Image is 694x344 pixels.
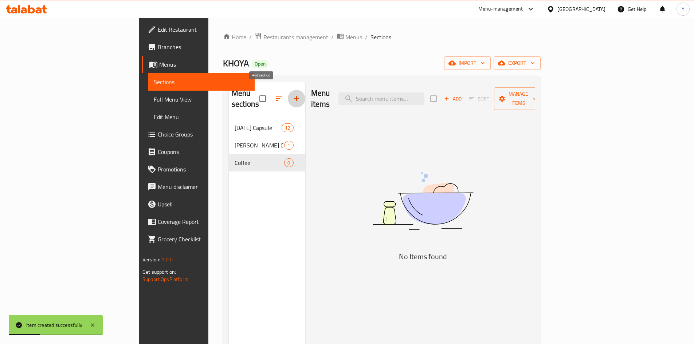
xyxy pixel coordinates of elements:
span: 12 [282,124,293,131]
div: items [282,123,293,132]
span: 0 [285,159,293,166]
span: 1 [285,142,293,149]
a: Branches [142,38,255,56]
a: Grocery Checklist [142,230,255,248]
a: Menu disclaimer [142,178,255,195]
span: Menu disclaimer [158,182,249,191]
span: Version: [142,255,160,264]
nav: breadcrumb [223,32,541,42]
span: import [450,59,485,68]
span: Sections [370,33,391,41]
span: Coffee [235,158,285,167]
div: items [284,141,293,150]
span: Y [682,5,685,13]
span: Coupons [158,147,249,156]
a: Coupons [142,143,255,161]
a: Menus [337,32,362,42]
input: search [338,92,424,105]
span: Edit Restaurant [158,25,249,34]
a: Menus [142,56,255,73]
span: Get support on: [142,267,176,277]
span: Sections [154,78,249,86]
a: Support.OpsPlatform [142,274,189,284]
span: Add [443,95,463,103]
li: / [365,33,368,41]
div: Item created successfully [26,321,82,329]
span: Upsell [158,200,249,209]
a: Choice Groups [142,126,255,143]
span: Open [252,61,268,67]
div: Diwali Capsule [235,123,282,132]
span: Edit Menu [154,112,249,121]
div: [GEOGRAPHIC_DATA] [557,5,605,13]
a: Promotions [142,161,255,178]
h5: No Items found [332,251,514,262]
span: export [499,59,535,68]
span: Restaurants management [263,33,328,41]
span: Menus [159,60,249,69]
a: Edit Menu [148,108,255,126]
a: Full Menu View [148,91,255,108]
a: Coverage Report [142,213,255,230]
span: Select all sections [255,91,270,106]
span: Sort items [464,93,494,104]
span: Grocery Checklist [158,235,249,244]
span: [DATE] Capsule [235,123,282,132]
div: items [284,158,293,167]
div: Menu-management [478,5,523,13]
div: [PERSON_NAME] Capsule1 [229,137,305,154]
button: Manage items [494,87,543,110]
li: / [331,33,334,41]
span: Choice Groups [158,130,249,139]
span: Promotions [158,165,249,174]
button: Add [441,93,464,104]
img: dish.svg [332,153,514,249]
span: [PERSON_NAME] Capsule [235,141,285,150]
button: import [444,56,491,70]
button: export [494,56,541,70]
div: Open [252,60,268,68]
span: Branches [158,43,249,51]
a: Upsell [142,195,255,213]
div: Karwa Chauth Capsule [235,141,285,150]
span: Add item [441,93,464,104]
span: Full Menu View [154,95,249,104]
a: Edit Restaurant [142,21,255,38]
div: Coffee0 [229,154,305,171]
span: Sort sections [270,90,288,107]
span: Manage items [500,90,537,108]
h2: Menu items [311,88,330,110]
a: Restaurants management [255,32,328,42]
span: Coverage Report [158,217,249,226]
span: Menus [345,33,362,41]
a: Sections [148,73,255,91]
span: 1.0.0 [161,255,173,264]
nav: Menu sections [229,116,305,174]
div: [DATE] Capsule12 [229,119,305,137]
